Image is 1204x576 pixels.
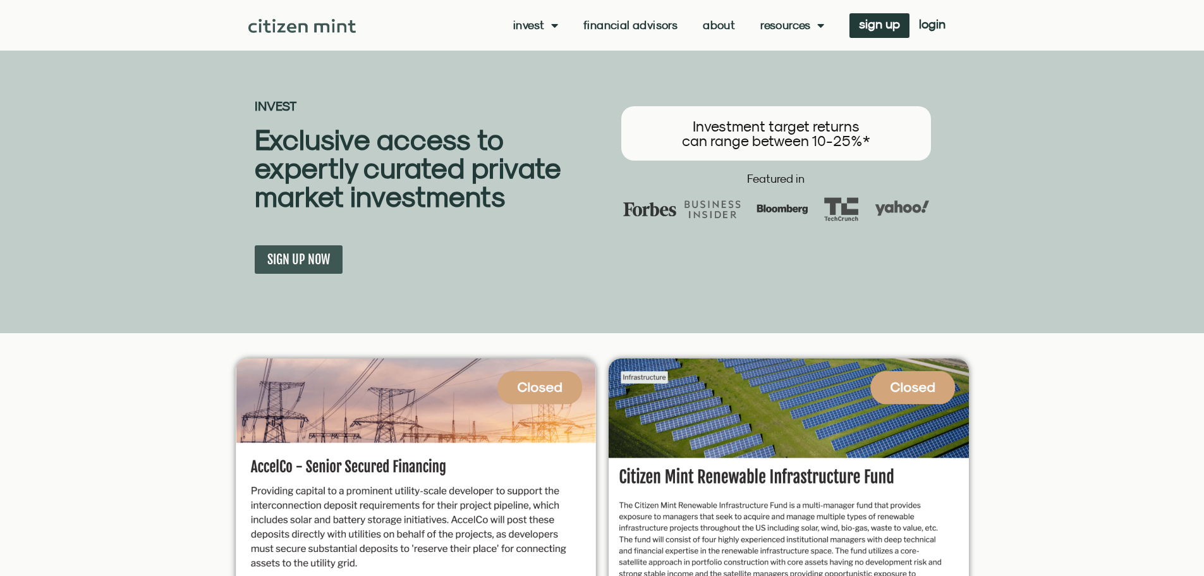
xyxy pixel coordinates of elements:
a: Financial Advisors [583,19,678,32]
b: Exclusive access to expertly curated private market investments [255,123,561,213]
nav: Menu [513,19,824,32]
h2: Featured in [609,173,944,185]
h2: INVEST [255,100,602,113]
a: login [909,13,955,38]
span: sign up [859,20,900,28]
a: Invest [513,19,558,32]
a: Resources [760,19,824,32]
a: About [703,19,735,32]
h3: Investment target returns can range between 10-25%* [634,119,918,148]
span: login [919,20,946,28]
a: sign up [849,13,909,38]
span: SIGN UP NOW [267,252,330,267]
img: Citizen Mint [248,19,356,33]
a: SIGN UP NOW [255,245,343,274]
